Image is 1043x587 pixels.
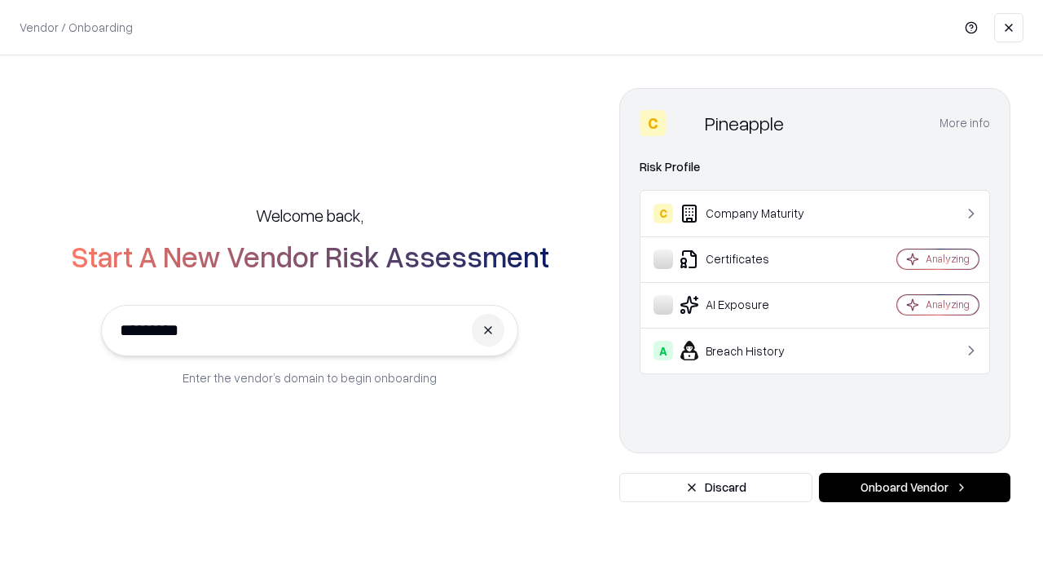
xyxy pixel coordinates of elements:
img: Pineapple [672,110,698,136]
div: Company Maturity [654,204,848,223]
div: A [654,341,673,360]
p: Enter the vendor’s domain to begin onboarding [183,369,437,386]
div: AI Exposure [654,295,848,315]
div: C [654,204,673,223]
div: Risk Profile [640,157,990,177]
h5: Welcome back, [256,204,363,227]
div: C [640,110,666,136]
button: Discard [619,473,812,502]
div: Analyzing [926,252,970,266]
div: Breach History [654,341,848,360]
button: More info [940,108,990,138]
p: Vendor / Onboarding [20,19,133,36]
div: Analyzing [926,298,970,311]
h2: Start A New Vendor Risk Assessment [71,240,549,272]
button: Onboard Vendor [819,473,1010,502]
div: Pineapple [705,110,784,136]
div: Certificates [654,249,848,269]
